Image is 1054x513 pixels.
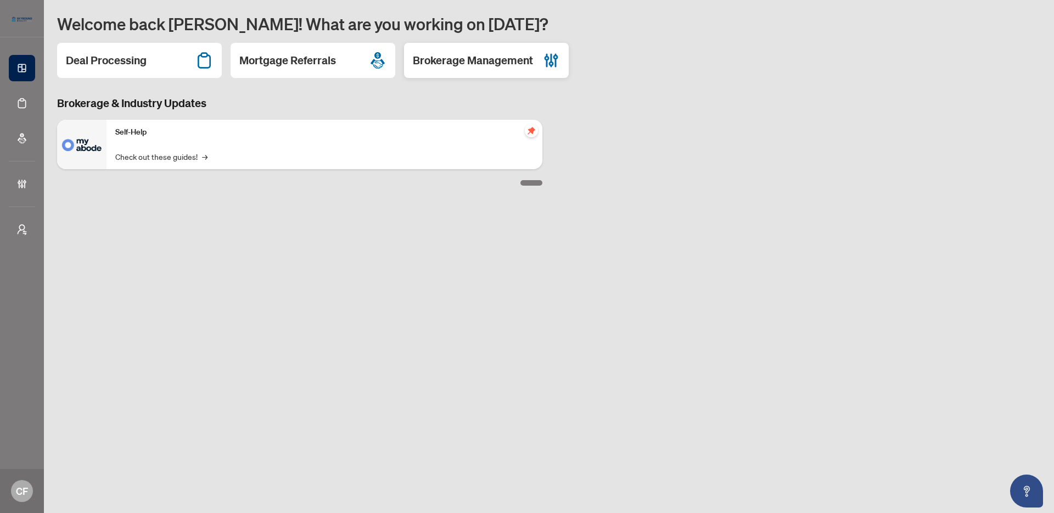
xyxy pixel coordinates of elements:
h2: Deal Processing [66,53,147,68]
span: pushpin [525,124,538,137]
span: CF [16,483,28,499]
img: logo [9,14,35,25]
h2: Mortgage Referrals [239,53,336,68]
span: user-switch [16,224,27,235]
p: Self-Help [115,126,534,138]
h3: Brokerage & Industry Updates [57,96,542,111]
h1: Welcome back [PERSON_NAME]! What are you working on [DATE]? [57,13,1041,34]
button: Open asap [1010,475,1043,508]
a: Check out these guides!→ [115,150,208,163]
span: → [202,150,208,163]
img: Self-Help [57,120,106,169]
h2: Brokerage Management [413,53,533,68]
